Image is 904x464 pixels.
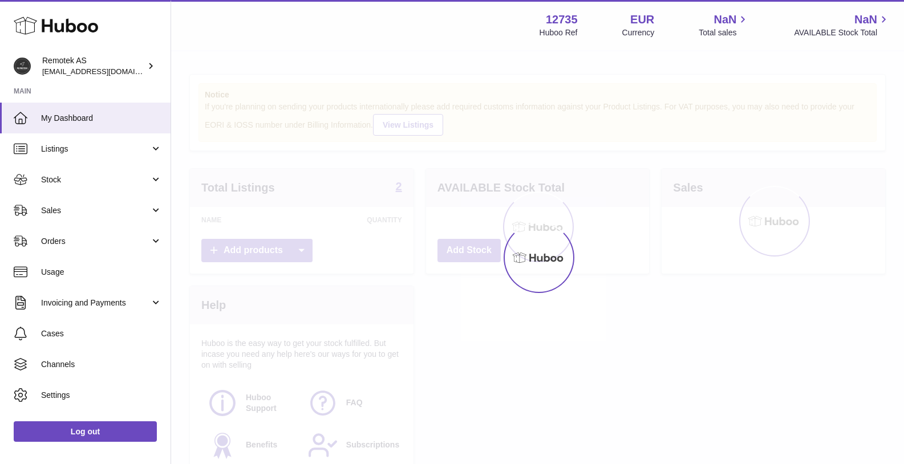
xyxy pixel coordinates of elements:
[546,12,578,27] strong: 12735
[794,12,890,38] a: NaN AVAILABLE Stock Total
[41,267,162,278] span: Usage
[41,359,162,370] span: Channels
[42,55,145,77] div: Remotek AS
[630,12,654,27] strong: EUR
[794,27,890,38] span: AVAILABLE Stock Total
[699,12,749,38] a: NaN Total sales
[41,298,150,308] span: Invoicing and Payments
[41,113,162,124] span: My Dashboard
[41,236,150,247] span: Orders
[622,27,655,38] div: Currency
[14,421,157,442] a: Log out
[41,328,162,339] span: Cases
[540,27,578,38] div: Huboo Ref
[41,144,150,154] span: Listings
[699,27,749,38] span: Total sales
[41,390,162,401] span: Settings
[14,58,31,75] img: dag@remotek.no
[854,12,877,27] span: NaN
[41,174,150,185] span: Stock
[42,67,168,76] span: [EMAIL_ADDRESS][DOMAIN_NAME]
[714,12,736,27] span: NaN
[41,205,150,216] span: Sales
